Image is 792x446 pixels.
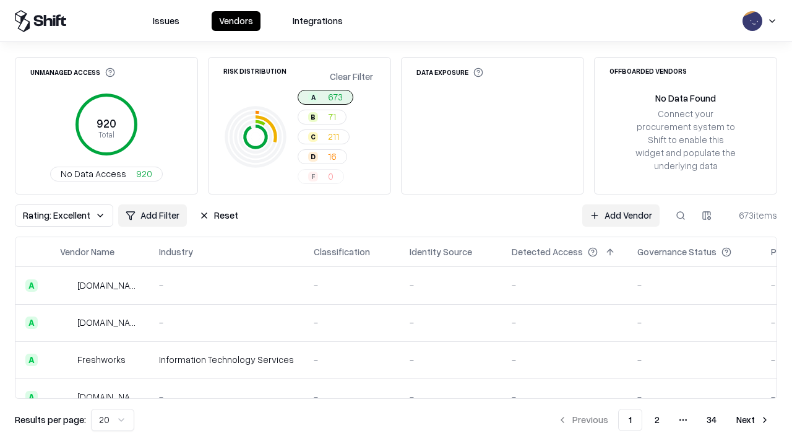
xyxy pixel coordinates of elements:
[298,110,346,125] button: B71
[410,316,492,329] div: -
[25,391,38,403] div: A
[285,11,350,31] button: Integrations
[145,11,187,31] button: Issues
[328,150,337,163] span: 16
[23,209,90,222] span: Rating: Excellent
[637,279,751,292] div: -
[314,353,390,366] div: -
[308,92,318,102] div: A
[25,279,38,292] div: A
[550,409,777,431] nav: pagination
[159,390,294,403] div: -
[98,129,114,139] tspan: Total
[655,92,716,105] div: No Data Found
[634,107,737,173] div: Connect your procurement system to Shift to enable this widget and populate the underlying data
[77,353,126,366] div: Freshworks
[410,353,492,366] div: -
[118,204,187,227] button: Add Filter
[159,279,294,292] div: -
[512,245,583,258] div: Detected Access
[645,409,669,431] button: 2
[637,316,751,329] div: -
[60,279,72,292] img: intrado.com
[314,390,390,403] div: -
[25,317,38,329] div: A
[298,129,350,144] button: C211
[15,204,113,227] button: Rating: Excellent
[60,354,72,366] img: Freshworks
[609,68,687,74] div: Offboarded Vendors
[60,317,72,329] img: primesec.co.il
[77,316,139,329] div: [DOMAIN_NAME]
[308,152,318,162] div: D
[512,316,618,329] div: -
[50,167,163,181] button: No Data Access920
[308,112,318,122] div: B
[618,409,642,431] button: 1
[410,245,472,258] div: Identity Source
[314,279,390,292] div: -
[512,353,618,366] div: -
[314,245,370,258] div: Classification
[729,409,777,431] button: Next
[223,68,286,74] div: Risk Distribution
[582,204,660,227] a: Add Vendor
[327,68,376,85] button: Clear Filter
[410,279,492,292] div: -
[637,353,751,366] div: -
[77,390,139,403] div: [DOMAIN_NAME]
[77,279,139,292] div: [DOMAIN_NAME]
[159,353,294,366] div: Information Technology Services
[97,116,116,130] tspan: 920
[328,110,336,123] span: 71
[328,130,339,143] span: 211
[61,167,126,180] span: No Data Access
[512,390,618,403] div: -
[512,279,618,292] div: -
[298,90,353,105] button: A673
[60,391,72,403] img: wixanswers.com
[159,245,193,258] div: Industry
[15,413,86,426] p: Results per page:
[60,245,114,258] div: Vendor Name
[298,149,347,164] button: D16
[212,11,260,31] button: Vendors
[136,167,152,180] span: 920
[30,68,115,77] div: Unmanaged Access
[410,390,492,403] div: -
[697,409,726,431] button: 34
[314,316,390,329] div: -
[159,316,294,329] div: -
[637,245,717,258] div: Governance Status
[328,90,343,103] span: 673
[192,204,246,227] button: Reset
[25,354,38,366] div: A
[637,390,751,403] div: -
[416,68,483,77] div: Data Exposure
[728,209,777,222] div: 673 items
[308,132,318,142] div: C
